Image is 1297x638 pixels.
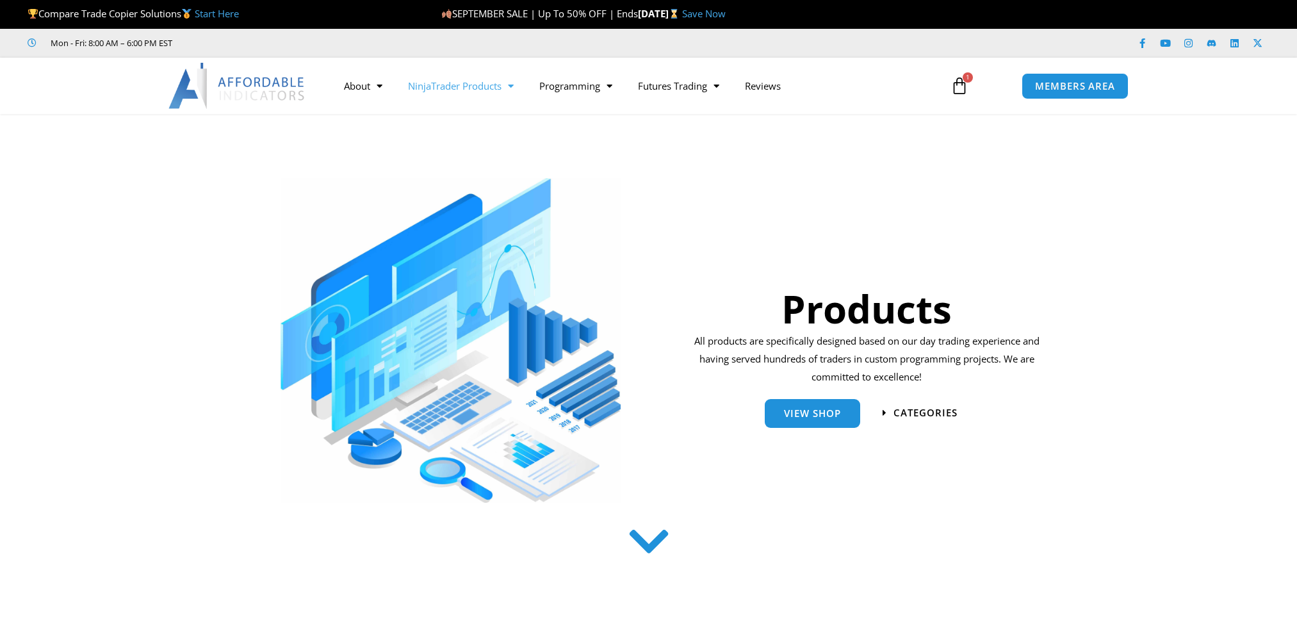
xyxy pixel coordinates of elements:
a: View Shop [765,399,860,428]
span: Mon - Fri: 8:00 AM – 6:00 PM EST [47,35,172,51]
span: View Shop [784,409,841,418]
a: categories [883,408,958,418]
img: ProductsSection scaled | Affordable Indicators – NinjaTrader [281,178,621,503]
img: LogoAI | Affordable Indicators – NinjaTrader [168,63,306,109]
img: 🏆 [28,9,38,19]
span: Compare Trade Copier Solutions [28,7,239,20]
iframe: Customer reviews powered by Trustpilot [190,37,382,49]
span: categories [893,408,958,418]
img: 🥇 [182,9,192,19]
strong: [DATE] [638,7,682,20]
p: All products are specifically designed based on our day trading experience and having served hund... [690,332,1044,386]
a: Start Here [195,7,239,20]
a: About [331,71,395,101]
span: SEPTEMBER SALE | Up To 50% OFF | Ends [441,7,638,20]
a: Save Now [682,7,726,20]
a: NinjaTrader Products [395,71,526,101]
a: Reviews [732,71,794,101]
a: Programming [526,71,625,101]
span: 1 [963,72,973,83]
span: MEMBERS AREA [1035,81,1115,91]
h1: Products [690,282,1044,336]
img: ⌛ [669,9,679,19]
a: MEMBERS AREA [1022,73,1129,99]
a: Futures Trading [625,71,732,101]
a: 1 [931,67,988,104]
nav: Menu [331,71,936,101]
img: 🍂 [442,9,452,19]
